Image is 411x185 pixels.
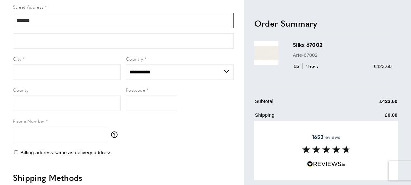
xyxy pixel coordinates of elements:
span: Meters [302,63,320,69]
td: £0.00 [342,111,398,123]
span: Billing address same as delivery address [20,150,111,155]
td: Shipping [255,111,341,123]
span: £423.60 [374,63,392,69]
td: Subtotal [255,97,341,110]
img: Silkx 67002 [254,41,278,65]
h3: Silkx 67002 [293,41,392,48]
img: Reviews section [302,146,350,153]
span: Phone Number [13,118,45,124]
td: £423.60 [342,97,398,110]
span: Postcode [126,87,145,93]
button: More information [111,131,121,138]
div: 15 [293,62,320,70]
h2: Order Summary [254,17,398,29]
span: Country [126,55,143,62]
span: County [13,87,28,93]
strong: 1653 [312,133,323,140]
span: City [13,55,22,62]
h2: Shipping Methods [13,172,234,183]
input: Billing address same as delivery address [14,150,18,154]
p: Arte-67002 [293,51,392,59]
span: Street Address [13,4,44,10]
img: Reviews.io 5 stars [307,161,345,167]
span: reviews [312,134,340,140]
